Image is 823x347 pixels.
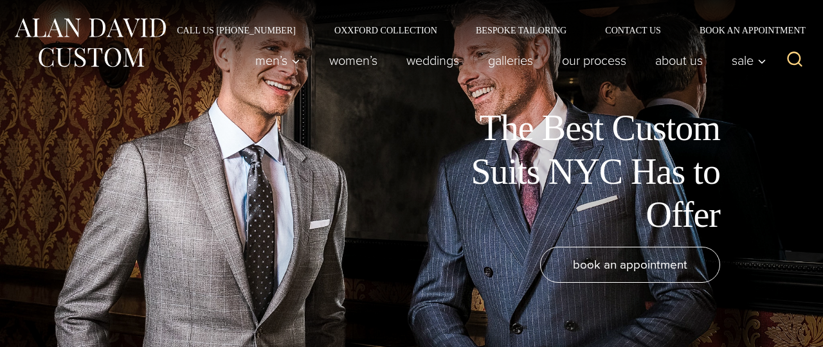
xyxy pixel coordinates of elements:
[158,26,315,35] a: Call Us [PHONE_NUMBER]
[392,48,474,73] a: weddings
[241,48,773,73] nav: Primary Navigation
[474,48,548,73] a: Galleries
[732,54,766,67] span: Sale
[315,48,392,73] a: Women’s
[573,255,687,274] span: book an appointment
[779,45,810,76] button: View Search Form
[641,48,718,73] a: About Us
[315,26,457,35] a: Oxxford Collection
[457,26,586,35] a: Bespoke Tailoring
[548,48,641,73] a: Our Process
[158,26,810,35] nav: Secondary Navigation
[586,26,680,35] a: Contact Us
[431,107,720,236] h1: The Best Custom Suits NYC Has to Offer
[255,54,300,67] span: Men’s
[680,26,810,35] a: Book an Appointment
[540,247,720,283] a: book an appointment
[13,14,167,71] img: Alan David Custom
